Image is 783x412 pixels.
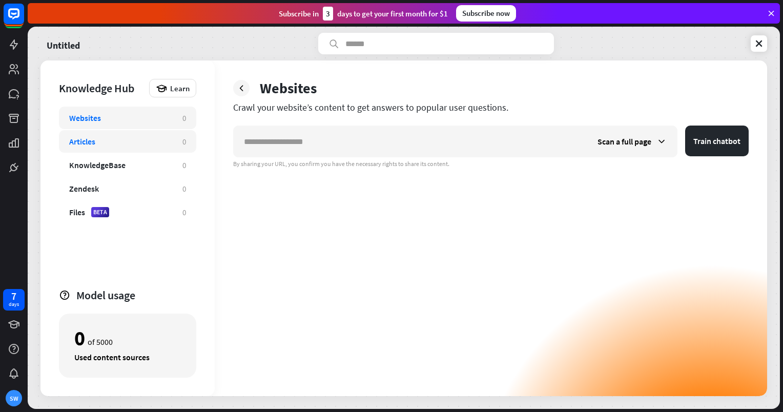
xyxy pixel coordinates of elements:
[74,329,85,347] div: 0
[69,160,126,170] div: KnowledgeBase
[11,292,16,301] div: 7
[170,84,190,93] span: Learn
[76,288,196,302] div: Model usage
[182,160,186,170] div: 0
[182,184,186,194] div: 0
[59,81,144,95] div: Knowledge Hub
[233,160,749,168] div: By sharing your URL, you confirm you have the necessary rights to share its content.
[685,126,749,156] button: Train chatbot
[3,289,25,311] a: 7 days
[182,137,186,147] div: 0
[69,113,101,123] div: Websites
[182,208,186,217] div: 0
[323,7,333,20] div: 3
[47,33,80,54] a: Untitled
[6,390,22,406] div: SW
[69,207,85,217] div: Files
[260,79,317,97] div: Websites
[8,4,39,35] button: Open LiveChat chat widget
[182,113,186,123] div: 0
[74,329,181,347] div: of 5000
[279,7,448,20] div: Subscribe in days to get your first month for $1
[9,301,19,308] div: days
[74,352,181,362] div: Used content sources
[69,183,99,194] div: Zendesk
[233,101,749,113] div: Crawl your website’s content to get answers to popular user questions.
[91,207,109,217] div: BETA
[597,136,651,147] span: Scan a full page
[69,136,95,147] div: Articles
[456,5,516,22] div: Subscribe now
